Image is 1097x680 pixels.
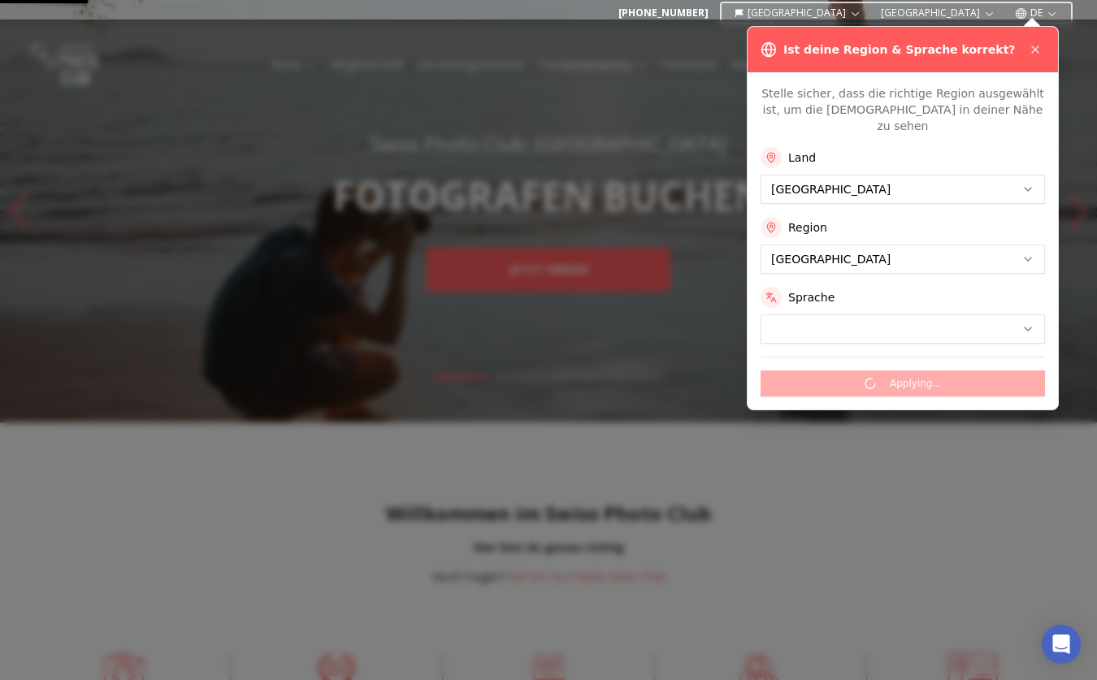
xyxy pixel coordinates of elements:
[788,289,835,305] label: Sprache
[761,85,1045,134] p: Stelle sicher, dass die richtige Region ausgewählt ist, um die [DEMOGRAPHIC_DATA] in deiner Nähe ...
[1008,3,1064,23] button: DE
[783,41,1015,58] h3: Ist deine Region & Sprache korrekt?
[788,219,827,236] label: Region
[618,6,709,19] a: [PHONE_NUMBER]
[788,149,816,166] label: Land
[874,3,1002,23] button: [GEOGRAPHIC_DATA]
[728,3,869,23] button: [GEOGRAPHIC_DATA]
[1042,625,1081,664] div: Open Intercom Messenger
